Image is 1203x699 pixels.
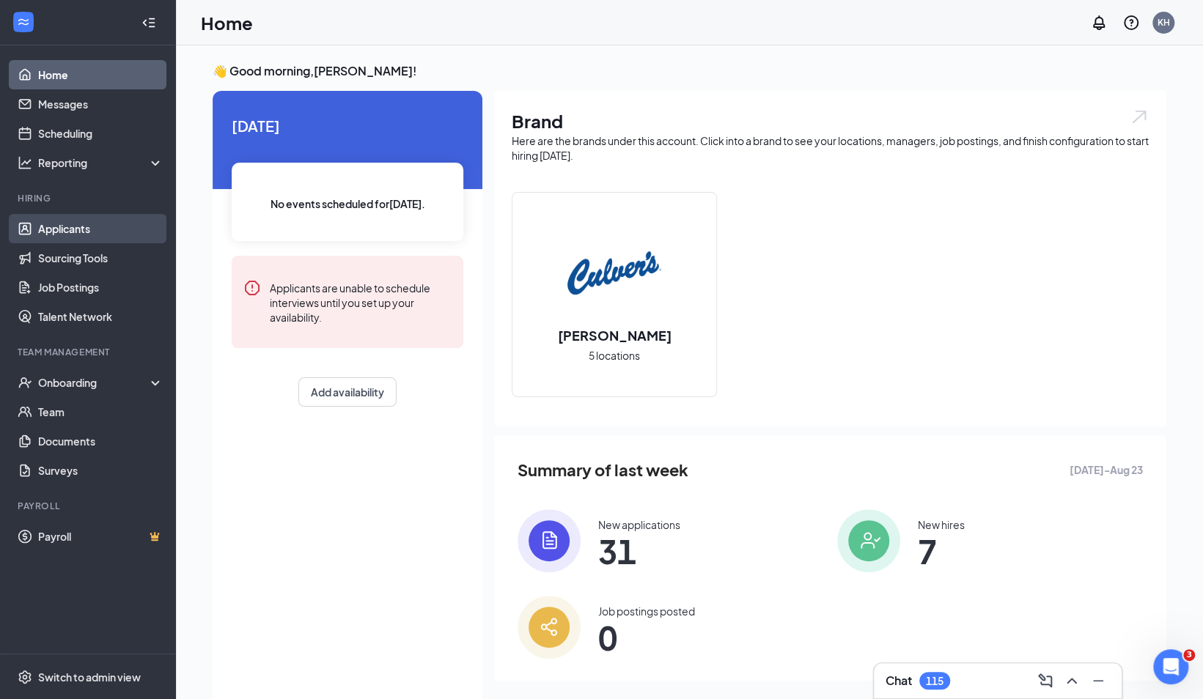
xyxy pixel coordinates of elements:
[1090,14,1108,32] svg: Notifications
[38,426,163,456] a: Documents
[38,155,164,170] div: Reporting
[243,279,261,297] svg: Error
[141,15,156,30] svg: Collapse
[38,119,163,148] a: Scheduling
[1158,16,1170,29] div: KH
[18,500,161,512] div: Payroll
[598,624,695,651] span: 0
[918,538,965,564] span: 7
[201,10,253,35] h1: Home
[38,456,163,485] a: Surveys
[38,397,163,426] a: Team
[1037,672,1054,689] svg: ComposeMessage
[18,192,161,204] div: Hiring
[518,457,688,483] span: Summary of last week
[38,375,151,390] div: Onboarding
[512,108,1149,133] h1: Brand
[1153,649,1188,684] iframe: Intercom live chat
[1089,672,1107,689] svg: Minimize
[1086,669,1110,692] button: Minimize
[918,517,965,532] div: New hires
[18,375,32,390] svg: UserCheck
[298,377,397,407] button: Add availability
[1034,669,1057,692] button: ComposeMessage
[18,346,161,358] div: Team Management
[38,273,163,302] a: Job Postings
[926,675,943,687] div: 115
[38,670,141,684] div: Switch to admin view
[38,214,163,243] a: Applicants
[598,538,680,564] span: 31
[18,670,32,684] svg: Settings
[1060,669,1084,692] button: ChevronUp
[1063,672,1081,689] svg: ChevronUp
[837,509,900,572] img: icon
[543,326,686,344] h2: [PERSON_NAME]
[1183,649,1195,661] span: 3
[589,347,640,363] span: 5 locations
[598,604,695,618] div: Job postings posted
[1070,462,1143,478] span: [DATE] - Aug 23
[567,226,661,320] img: Culver's
[1122,14,1140,32] svg: QuestionInfo
[213,63,1166,79] h3: 👋 Good morning, [PERSON_NAME] !
[38,522,163,551] a: PayrollCrown
[271,196,425,212] span: No events scheduled for [DATE] .
[598,517,680,532] div: New applications
[38,89,163,119] a: Messages
[18,155,32,170] svg: Analysis
[38,243,163,273] a: Sourcing Tools
[38,60,163,89] a: Home
[518,509,581,572] img: icon
[512,133,1149,163] div: Here are the brands under this account. Click into a brand to see your locations, managers, job p...
[38,302,163,331] a: Talent Network
[16,15,31,29] svg: WorkstreamLogo
[232,114,463,137] span: [DATE]
[1130,108,1149,125] img: open.6027fd2a22e1237b5b06.svg
[518,596,581,659] img: icon
[270,279,452,325] div: Applicants are unable to schedule interviews until you set up your availability.
[886,673,912,689] h3: Chat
